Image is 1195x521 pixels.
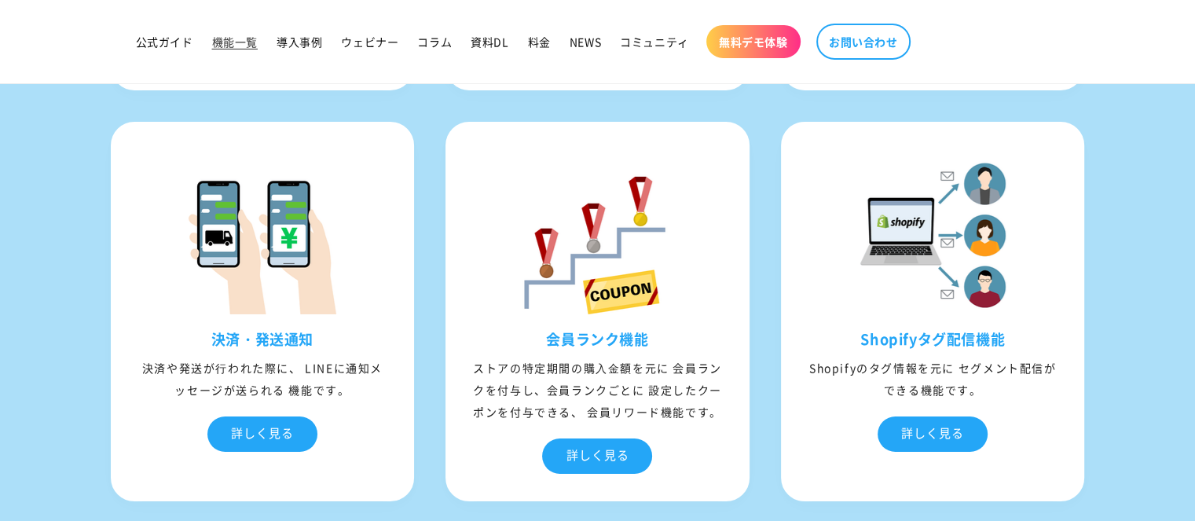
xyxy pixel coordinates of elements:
a: お問い合わせ [816,24,911,60]
span: 機能一覧 [212,35,258,49]
span: 料金 [528,35,551,49]
a: ウェビナー [332,25,408,58]
a: 無料デモ体験 [706,25,801,58]
span: 無料デモ体験 [719,35,788,49]
span: コラム [417,35,452,49]
span: お問い合わせ [829,35,898,49]
a: 導入事例 [267,25,332,58]
a: 料金 [519,25,560,58]
a: コミュニティ [610,25,698,58]
span: 導入事例 [277,35,322,49]
a: コラム [408,25,461,58]
div: 詳しく見る [207,416,317,452]
span: 公式ガイド [136,35,193,49]
span: コミュニティ [620,35,689,49]
div: 詳しく見る [542,438,652,474]
a: NEWS [560,25,610,58]
span: NEWS [570,35,601,49]
img: Shopifyタグ配信機能 [854,157,1011,314]
div: Shopifyのタグ情報を元に セグメント配信ができる機能です。 [785,357,1081,401]
span: ウェビナー [341,35,398,49]
img: 決済・発送通知 [184,157,341,314]
a: 公式ガイド [126,25,203,58]
span: 資料DL [471,35,508,49]
a: 資料DL [461,25,518,58]
img: 会員ランク機能 [519,157,676,314]
div: 詳しく見る [878,416,988,452]
div: ストアの特定期間の購⼊⾦額を元に 会員ランクを付与し、会員ランクごとに 設定したクーポンを付与できる、 会員リワード機能です。 [449,357,746,423]
h3: 会員ランク機能 [449,330,746,348]
h3: Shopifyタグ配信機能 [785,330,1081,348]
div: 決済や発送が⾏われた際に、 LINEに通知メッセージが送られる 機能です。 [115,357,411,401]
a: 機能一覧 [203,25,267,58]
h3: 決済・発送通知 [115,330,411,348]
